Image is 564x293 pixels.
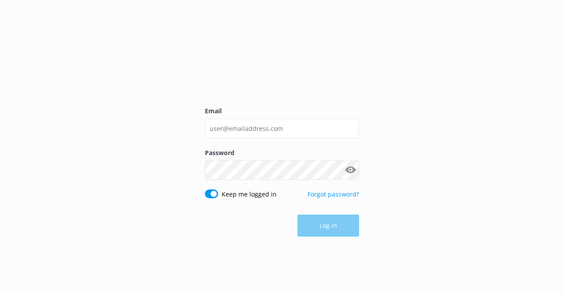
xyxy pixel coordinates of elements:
button: Show password [341,161,359,179]
input: user@emailaddress.com [205,119,359,138]
label: Email [205,106,359,116]
a: Forgot password? [308,190,359,198]
label: Password [205,148,359,158]
label: Keep me logged in [222,189,277,199]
